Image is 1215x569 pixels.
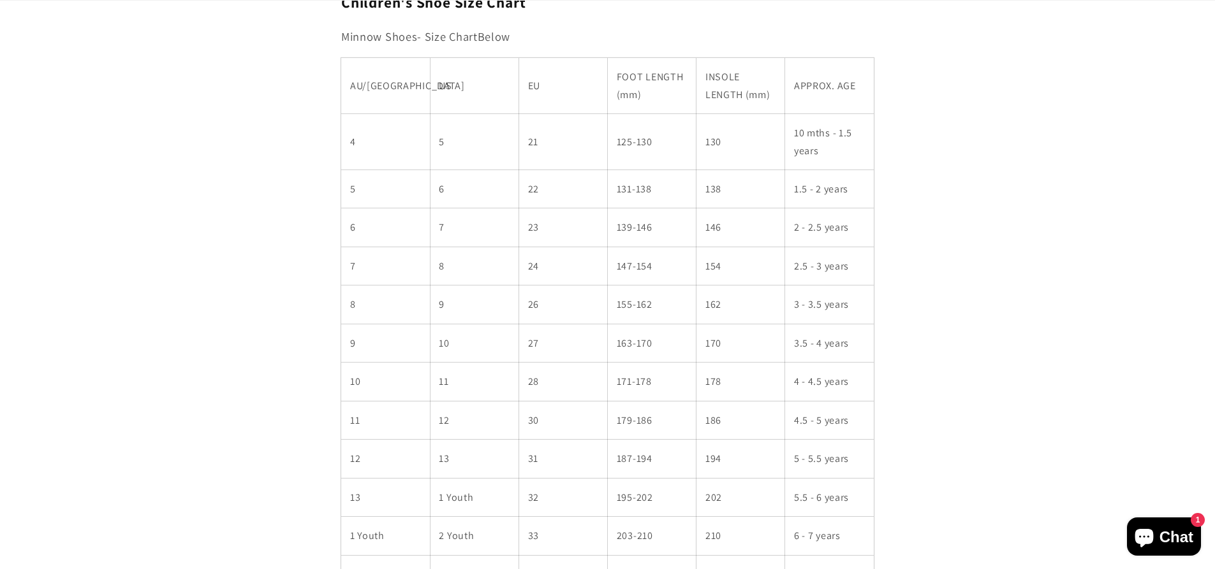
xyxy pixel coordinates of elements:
td: 9 [341,324,430,362]
td: 139-146 [607,208,696,247]
td: APPROX. AGE [785,58,874,113]
td: 131-138 [607,169,696,208]
td: EU [519,58,607,113]
td: 2 Youth [430,517,519,555]
td: 210 [696,517,785,555]
td: 32 [519,478,607,516]
td: 194 [696,440,785,478]
td: 30 [519,401,607,439]
td: 162 [696,285,785,324]
td: AU/[GEOGRAPHIC_DATA] [341,58,430,113]
p: Below [341,27,874,47]
td: 12 [430,401,519,439]
span: Minnow Shoes- Size Chart [341,29,478,44]
td: 202 [696,478,785,516]
td: 5 [430,114,519,170]
td: 203-210 [607,517,696,555]
td: 170 [696,324,785,362]
td: 147-154 [607,247,696,285]
td: 10 [430,324,519,362]
td: 171-178 [607,363,696,401]
td: 10 mths - 1.5 years [785,114,874,170]
td: 178 [696,363,785,401]
td: 33 [519,517,607,555]
td: 6 [430,169,519,208]
td: 138 [696,169,785,208]
td: 155-162 [607,285,696,324]
td: 163-170 [607,324,696,362]
td: 3 - 3.5 years [785,285,874,324]
td: 8 [341,285,430,324]
td: 7 [341,247,430,285]
td: 26 [519,285,607,324]
td: INSOLE LENGTH (mm) [696,58,785,113]
td: 23 [519,208,607,247]
td: 27 [519,324,607,362]
td: 4 [341,114,430,170]
td: 179-186 [607,401,696,439]
td: 1.5 - 2 years [785,169,874,208]
td: 3.5 - 4 years [785,324,874,362]
td: 146 [696,208,785,247]
td: 4 - 4.5 years [785,363,874,401]
td: 5.5 - 6 years [785,478,874,516]
td: 5 - 5.5 years [785,440,874,478]
td: US [430,58,519,113]
td: 195-202 [607,478,696,516]
td: 11 [341,401,430,439]
td: 4.5 - 5 years [785,401,874,439]
td: 6 [341,208,430,247]
td: 154 [696,247,785,285]
td: 31 [519,440,607,478]
td: 10 [341,363,430,401]
inbox-online-store-chat: Shopify online store chat [1123,517,1205,559]
td: 28 [519,363,607,401]
td: 2.5 - 3 years [785,247,874,285]
td: 1 Youth [341,517,430,555]
td: 5 [341,169,430,208]
td: 22 [519,169,607,208]
td: 6 - 7 years [785,517,874,555]
td: 11 [430,363,519,401]
td: 13 [430,440,519,478]
td: 125-130 [607,114,696,170]
td: 12 [341,440,430,478]
td: 7 [430,208,519,247]
td: 1 Youth [430,478,519,516]
td: 187-194 [607,440,696,478]
td: 9 [430,285,519,324]
td: 2 - 2.5 years [785,208,874,247]
td: 21 [519,114,607,170]
td: FOOT LENGTH (mm) [607,58,696,113]
td: 130 [696,114,785,170]
td: 24 [519,247,607,285]
td: 8 [430,247,519,285]
td: 13 [341,478,430,516]
td: 186 [696,401,785,439]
